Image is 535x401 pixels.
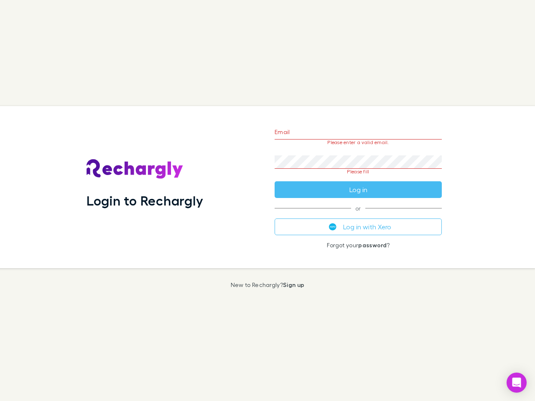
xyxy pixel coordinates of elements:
img: Rechargly's Logo [87,159,183,179]
a: password [358,241,387,249]
img: Xero's logo [329,223,336,231]
p: Please fill [275,169,442,175]
button: Log in with Xero [275,218,442,235]
button: Log in [275,181,442,198]
p: Forgot your ? [275,242,442,249]
p: Please enter a valid email. [275,140,442,145]
div: Open Intercom Messenger [507,373,527,393]
a: Sign up [283,281,304,288]
h1: Login to Rechargly [87,193,203,208]
p: New to Rechargly? [231,282,305,288]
